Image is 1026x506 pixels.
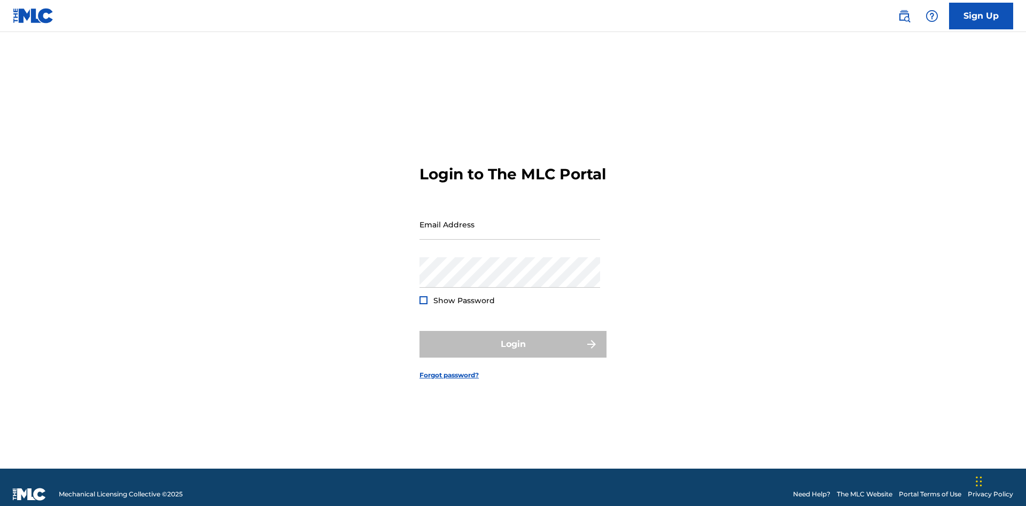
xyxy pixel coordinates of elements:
[13,8,54,23] img: MLC Logo
[899,489,961,499] a: Portal Terms of Use
[893,5,915,27] a: Public Search
[793,489,830,499] a: Need Help?
[921,5,943,27] div: Help
[949,3,1013,29] a: Sign Up
[837,489,892,499] a: The MLC Website
[926,10,938,22] img: help
[973,455,1026,506] iframe: Chat Widget
[59,489,183,499] span: Mechanical Licensing Collective © 2025
[968,489,1013,499] a: Privacy Policy
[976,465,982,497] div: Drag
[419,370,479,380] a: Forgot password?
[898,10,911,22] img: search
[433,296,495,305] span: Show Password
[13,488,46,501] img: logo
[419,165,606,184] h3: Login to The MLC Portal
